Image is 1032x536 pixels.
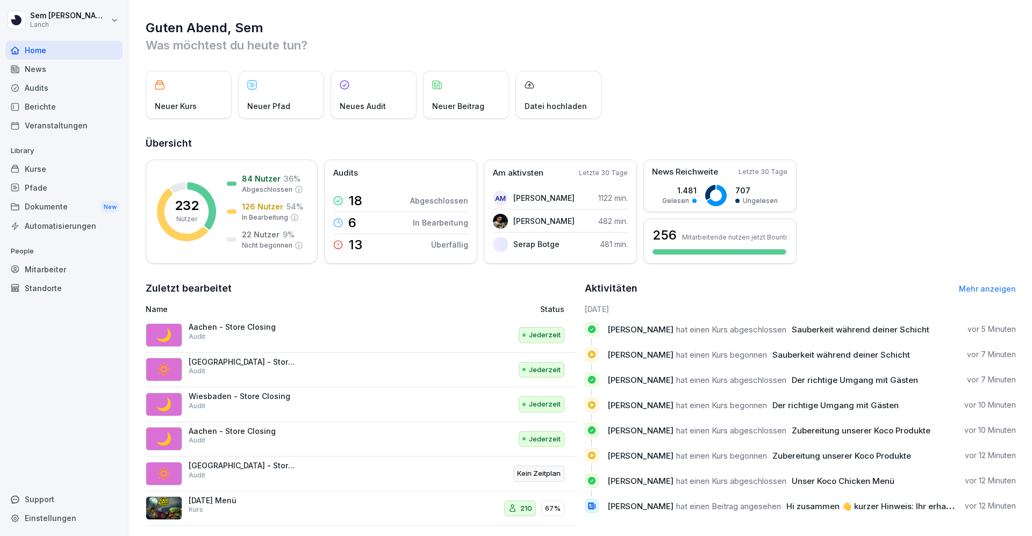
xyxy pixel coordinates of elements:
[146,491,577,526] a: [DATE] MenüKurs21067%
[5,116,123,135] div: Veranstaltungen
[607,350,673,360] span: [PERSON_NAME]
[676,501,781,511] span: hat einen Beitrag angesehen
[189,392,296,401] p: Wiesbaden - Store Closing
[189,496,296,505] p: [DATE] Menü
[242,213,288,222] p: In Bearbeitung
[189,366,205,376] p: Audit
[156,395,172,414] p: 🌙
[676,451,767,461] span: hat einen Kurs begonnen
[5,197,123,217] div: Dokumente
[5,279,123,298] a: Standorte
[964,425,1016,436] p: vor 10 Minuten
[5,490,123,509] div: Support
[598,192,628,204] p: 1122 min.
[242,173,281,184] p: 84 Nutzer
[146,353,577,388] a: 🔅[GEOGRAPHIC_DATA] - Store OpeningAuditJederzeit
[146,496,182,520] img: ec5nih0dud1r891humttpyeb.png
[413,217,468,228] p: In Bearbeitung
[410,195,468,206] p: Abgeschlossen
[520,503,532,514] p: 210
[5,60,123,78] a: News
[242,241,292,250] p: Nicht begonnen
[146,19,1016,37] h1: Guten Abend, Sem
[5,78,123,97] a: Audits
[682,233,787,241] p: Mitarbeitende nutzen jetzt Bounti
[739,167,787,177] p: Letzte 30 Tage
[529,330,561,341] p: Jederzeit
[493,237,508,252] img: fgodp68hp0emq4hpgfcp6x9z.png
[965,475,1016,486] p: vor 12 Minuten
[607,451,673,461] span: [PERSON_NAME]
[579,168,628,178] p: Letzte 30 Tage
[529,434,561,445] p: Jederzeit
[189,322,296,332] p: Aachen - Store Closing
[965,450,1016,461] p: vor 12 Minuten
[5,216,123,235] div: Automatisierungen
[493,167,543,179] p: Am aktivsten
[5,197,123,217] a: DokumenteNew
[431,239,468,250] p: Überfällig
[242,185,292,194] p: Abgeschlossen
[5,243,123,260] p: People
[286,201,303,212] p: 54 %
[959,284,1016,293] a: Mehr anzeigen
[175,199,199,212] p: 232
[676,375,786,385] span: hat einen Kurs abgeschlossen
[607,400,673,410] span: [PERSON_NAME]
[155,100,197,112] p: Neuer Kurs
[529,399,561,410] p: Jederzeit
[676,425,786,436] span: hat einen Kurs abgeschlossen
[967,324,1016,335] p: vor 5 Minuten
[676,400,767,410] span: hat einen Kurs begonnen
[5,509,123,527] div: Einstellungen
[284,173,300,184] p: 36 %
[600,238,628,250] p: 481 min.
[348,194,362,207] p: 18
[189,505,203,515] p: Kurs
[607,425,673,436] span: [PERSON_NAME]
[792,425,930,436] span: Zubereitung unserer Koco Produkte
[146,303,416,315] p: Name
[607,324,673,335] span: [PERSON_NAME]
[30,21,109,28] p: Lanch
[493,191,508,206] div: AM
[146,281,577,296] h2: Zuletzt bearbeitet
[540,303,564,315] p: Status
[743,196,778,206] p: Ungelesen
[146,136,1016,151] h2: Übersicht
[5,178,123,197] a: Pfade
[101,201,119,213] div: New
[735,185,778,196] p: 707
[189,436,205,445] p: Audit
[598,215,628,227] p: 482 min.
[156,429,172,448] p: 🌙
[348,216,356,229] p: 6
[146,318,577,353] a: 🌙Aachen - Store ClosingAuditJederzeit
[189,461,296,470] p: [GEOGRAPHIC_DATA] - Store Opening
[5,142,123,160] p: Library
[5,41,123,60] a: Home
[529,365,561,375] p: Jederzeit
[772,350,910,360] span: Sauberkeit während deiner Schicht
[348,238,362,251] p: 13
[513,192,575,204] p: [PERSON_NAME]
[146,457,577,491] a: 🔅[GEOGRAPHIC_DATA] - Store OpeningAuditKein Zeitplan
[585,281,637,296] h2: Aktivitäten
[156,325,172,345] p: 🌙
[242,229,279,240] p: 22 Nutzer
[5,160,123,178] div: Kurse
[5,97,123,116] div: Berichte
[653,226,677,244] h3: 256
[607,501,673,511] span: [PERSON_NAME]
[676,476,786,486] span: hat einen Kurs abgeschlossen
[676,350,767,360] span: hat einen Kurs begonnen
[772,400,899,410] span: Der richtige Umgang mit Gästen
[967,349,1016,360] p: vor 7 Minuten
[676,324,786,335] span: hat einen Kurs abgeschlossen
[652,166,718,178] p: News Reichweite
[5,260,123,279] div: Mitarbeiter
[189,357,296,367] p: [GEOGRAPHIC_DATA] - Store Opening
[607,375,673,385] span: [PERSON_NAME]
